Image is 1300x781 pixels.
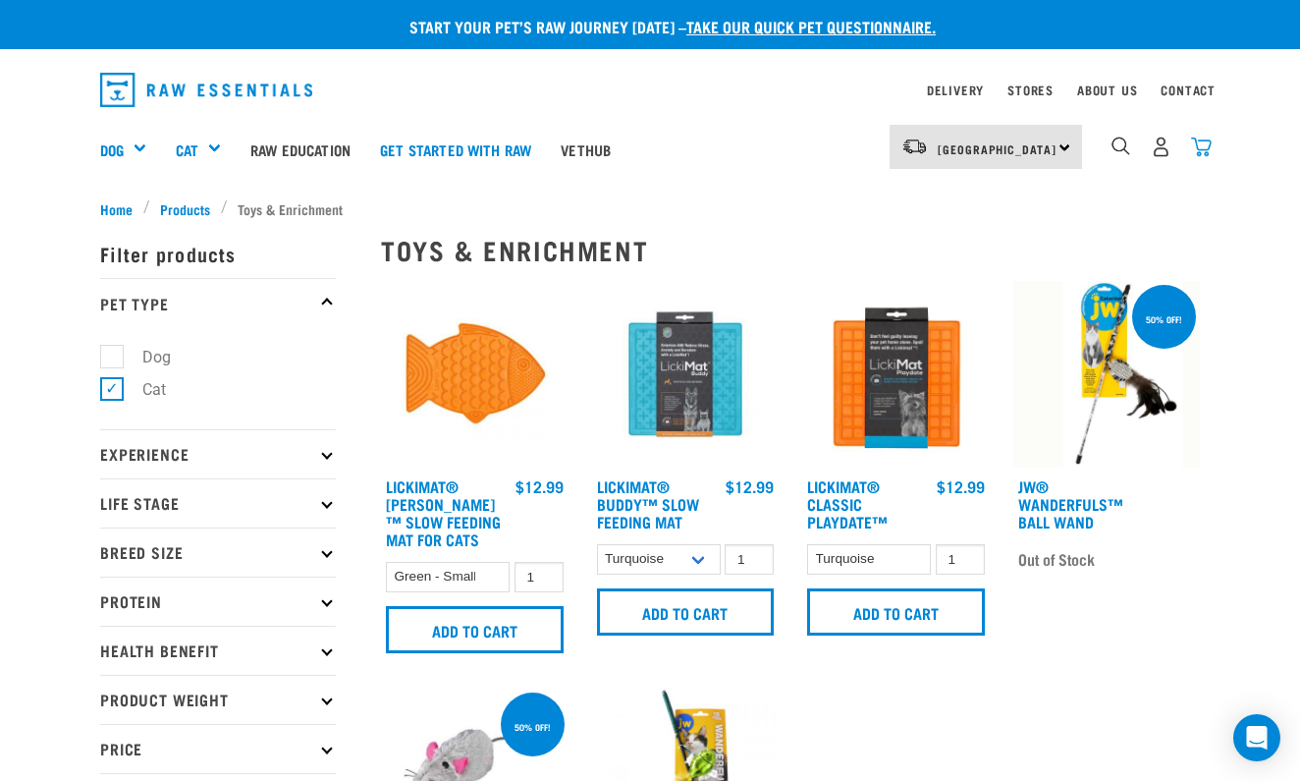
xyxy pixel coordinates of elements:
[160,198,210,219] span: Products
[807,588,985,636] input: Add to cart
[100,278,336,327] p: Pet Type
[176,139,198,161] a: Cat
[1111,137,1130,155] img: home-icon-1@2x.png
[597,481,699,526] a: LickiMat® Buddy™ Slow Feeding Mat
[597,588,775,636] input: Add to cart
[100,139,124,161] a: Dog
[515,477,564,495] div: $12.99
[686,22,936,30] a: take our quick pet questionnaire.
[365,110,546,189] a: Get started with Raw
[381,281,569,469] img: LM Felix Orange 2 570x570 crop top
[937,477,985,495] div: $12.99
[1191,137,1212,157] img: home-icon@2x.png
[100,198,133,219] span: Home
[1018,544,1095,574] span: Out of Stock
[1137,305,1191,334] div: 50% off!
[725,544,774,575] input: 1
[84,65,1216,115] nav: dropdown navigation
[807,481,888,526] a: LickiMat® Classic Playdate™
[1013,281,1201,469] img: SH860 600x600 crop center
[506,712,560,742] div: 50% off!
[100,675,336,724] p: Product Weight
[1161,86,1216,93] a: Contact
[901,138,928,155] img: van-moving.png
[100,528,336,577] p: Breed Size
[726,477,774,495] div: $12.99
[100,429,336,478] p: Experience
[938,145,1056,152] span: [GEOGRAPHIC_DATA]
[150,198,221,219] a: Products
[100,229,336,278] p: Filter products
[546,110,625,189] a: Vethub
[111,345,179,369] label: Dog
[1151,137,1171,157] img: user.png
[1007,86,1054,93] a: Stores
[386,481,501,543] a: LickiMat® [PERSON_NAME]™ Slow Feeding Mat For Cats
[100,73,312,107] img: Raw Essentials Logo
[802,281,990,469] img: LM Playdate Orange 570x570 crop top
[515,562,564,592] input: 1
[100,577,336,626] p: Protein
[1077,86,1137,93] a: About Us
[100,626,336,675] p: Health Benefit
[100,724,336,773] p: Price
[111,377,174,402] label: Cat
[592,281,780,469] img: Buddy Turquoise
[1018,481,1123,526] a: JW® Wanderfuls™ Ball Wand
[936,544,985,575] input: 1
[100,478,336,528] p: Life Stage
[236,110,365,189] a: Raw Education
[100,198,1200,219] nav: breadcrumbs
[386,606,564,653] input: Add to cart
[381,235,1200,265] h2: Toys & Enrichment
[927,86,984,93] a: Delivery
[1233,714,1280,761] div: Open Intercom Messenger
[100,198,143,219] a: Home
